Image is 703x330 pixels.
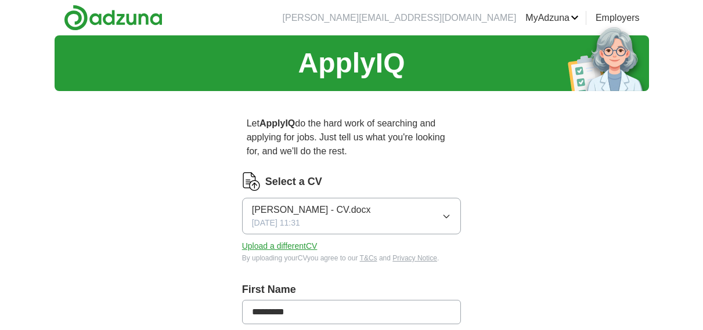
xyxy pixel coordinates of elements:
[252,203,371,217] span: [PERSON_NAME] - CV.docx
[259,118,295,128] strong: ApplyIQ
[242,240,318,252] button: Upload a differentCV
[252,217,300,229] span: [DATE] 11:31
[596,11,640,25] a: Employers
[242,198,462,234] button: [PERSON_NAME] - CV.docx[DATE] 11:31
[242,112,462,163] p: Let do the hard work of searching and applying for jobs. Just tell us what you're looking for, an...
[392,254,437,262] a: Privacy Notice
[242,282,462,298] label: First Name
[525,11,579,25] a: MyAdzuna
[360,254,377,262] a: T&Cs
[265,174,322,190] label: Select a CV
[283,11,517,25] li: [PERSON_NAME][EMAIL_ADDRESS][DOMAIN_NAME]
[242,253,462,263] div: By uploading your CV you agree to our and .
[242,172,261,191] img: CV Icon
[64,5,163,31] img: Adzuna logo
[298,42,405,84] h1: ApplyIQ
